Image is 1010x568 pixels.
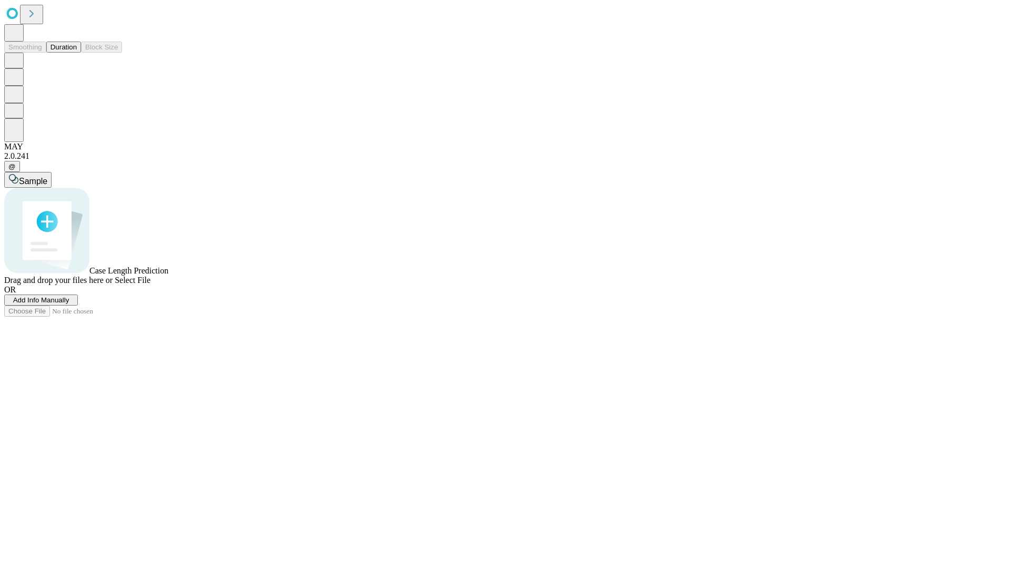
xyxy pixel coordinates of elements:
[4,295,78,306] button: Add Info Manually
[8,163,16,170] span: @
[46,42,81,53] button: Duration
[4,285,16,294] span: OR
[4,172,52,188] button: Sample
[89,266,168,275] span: Case Length Prediction
[115,276,150,285] span: Select File
[4,42,46,53] button: Smoothing
[4,276,113,285] span: Drag and drop your files here or
[4,142,1006,151] div: MAY
[4,151,1006,161] div: 2.0.241
[81,42,122,53] button: Block Size
[19,177,47,186] span: Sample
[4,161,20,172] button: @
[13,296,69,304] span: Add Info Manually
